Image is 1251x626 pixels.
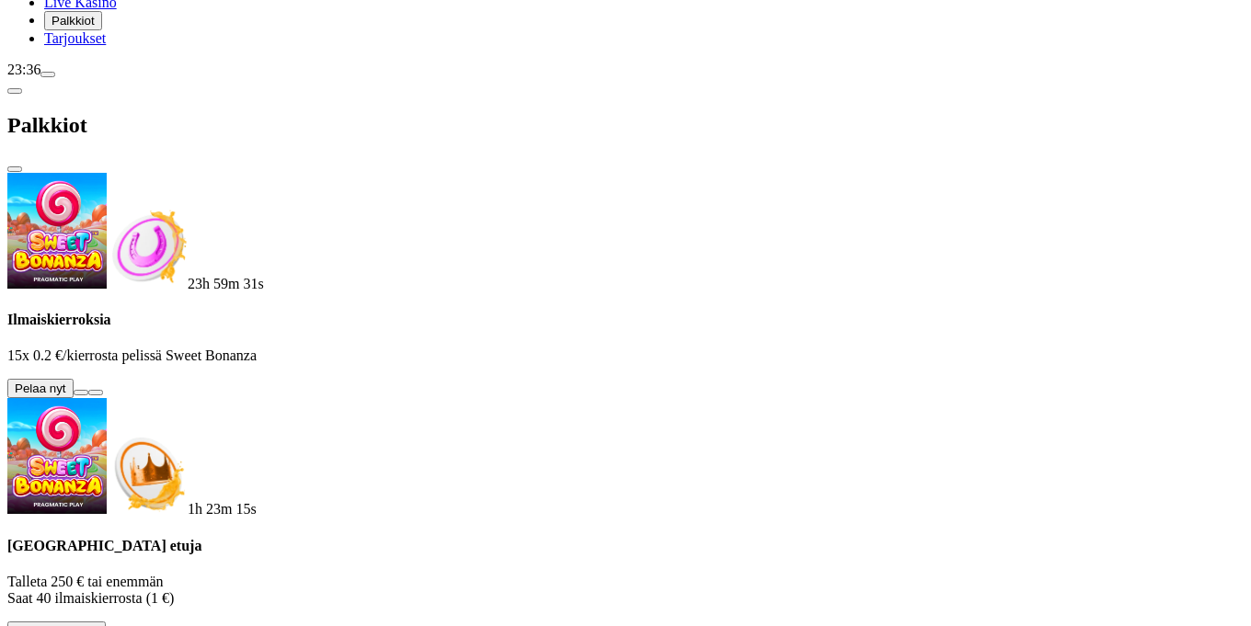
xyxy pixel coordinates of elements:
[7,173,107,289] img: Sweet Bonanza
[40,72,55,77] button: menu
[7,62,40,77] span: 23:36
[52,14,95,28] span: Palkkiot
[7,347,1244,364] p: 15x 0.2 €/kierrosta pelissä Sweet Bonanza
[107,433,188,514] img: Deposit bonus icon
[7,574,1244,607] p: Talleta 250 € tai enemmän Saat 40 ilmaiskierrosta (1 €)
[7,113,1244,138] h2: Palkkiot
[15,381,66,395] span: Pelaa nyt
[188,501,257,517] span: countdown
[7,379,74,398] button: Pelaa nyt
[7,398,107,514] img: Sweet Bonanza
[88,390,103,395] button: info
[188,276,264,291] span: countdown
[7,88,22,94] button: chevron-left icon
[7,166,22,172] button: close
[44,30,106,46] a: Tarjoukset
[7,312,1244,328] h4: Ilmaiskierroksia
[7,538,1244,554] h4: [GEOGRAPHIC_DATA] etuja
[44,11,102,30] button: Palkkiot
[107,208,188,289] img: Freespins bonus icon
